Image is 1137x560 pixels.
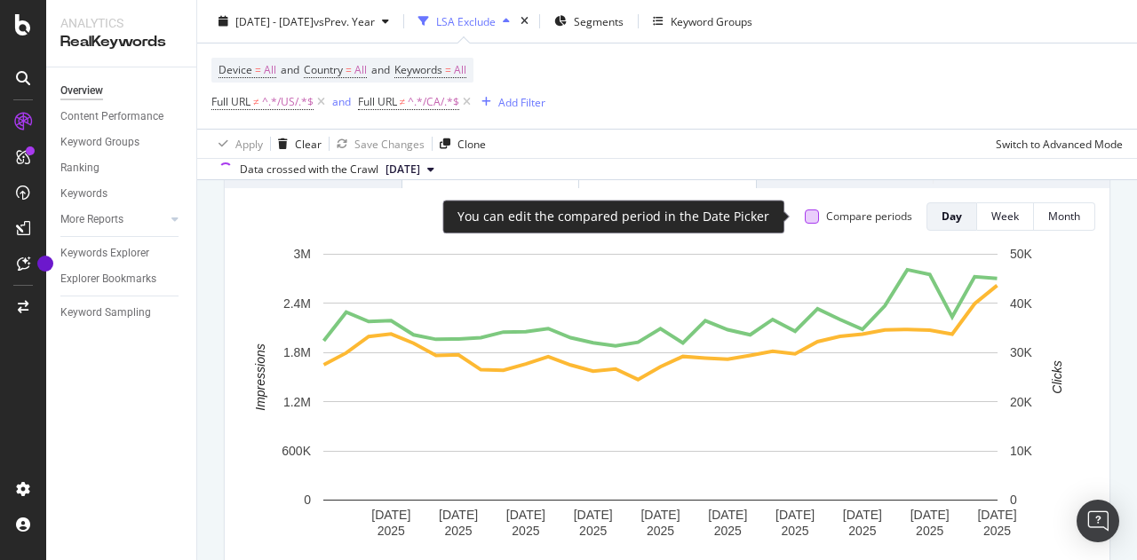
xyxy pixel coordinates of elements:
[775,508,815,522] text: [DATE]
[235,136,263,151] div: Apply
[60,304,184,322] a: Keyword Sampling
[411,7,517,35] button: LSA Exclude
[60,133,139,152] div: Keyword Groups
[211,7,396,35] button: [DATE] - [DATE]vsPrev. Year
[60,107,163,126] div: Content Performance
[991,209,1019,224] div: Week
[408,90,459,114] span: ^.*/CA/.*$
[926,202,977,231] button: Day
[283,345,311,359] text: 1.8M
[60,185,107,203] div: Keywords
[498,94,545,109] div: Add Filter
[579,524,607,538] text: 2025
[1077,500,1119,542] div: Open Intercom Messenger
[843,508,882,522] text: [DATE]
[454,58,466,83] span: All
[314,13,375,28] span: vs Prev. Year
[445,524,473,538] text: 2025
[346,62,352,77] span: =
[60,14,182,32] div: Analytics
[60,304,151,322] div: Keyword Sampling
[330,130,425,158] button: Save Changes
[304,493,311,507] text: 0
[211,130,263,158] button: Apply
[378,159,441,180] button: [DATE]
[60,32,182,52] div: RealKeywords
[60,185,184,203] a: Keywords
[60,270,156,288] div: Explorer Bookmarks
[60,159,184,177] a: Ranking
[371,62,390,77] span: and
[60,210,123,229] div: More Reports
[916,524,943,538] text: 2025
[60,159,99,177] div: Ranking
[547,7,631,35] button: Segments
[262,90,314,114] span: ^.*/US/.*$
[647,524,674,538] text: 2025
[989,130,1123,158] button: Switch to Advanced Mode
[977,202,1034,231] button: Week
[826,209,912,224] div: Compare periods
[983,524,1011,538] text: 2025
[457,208,769,225] div: You can edit the compared period in the Date Picker
[512,524,539,538] text: 2025
[304,62,343,77] span: Country
[1010,395,1033,409] text: 20K
[283,296,311,311] text: 2.4M
[782,524,809,538] text: 2025
[358,94,397,109] span: Full URL
[37,256,53,272] div: Tooltip anchor
[354,136,425,151] div: Save Changes
[996,136,1123,151] div: Switch to Advanced Mode
[60,244,184,263] a: Keywords Explorer
[255,62,261,77] span: =
[1010,493,1017,507] text: 0
[506,508,545,522] text: [DATE]
[640,508,680,522] text: [DATE]
[60,210,166,229] a: More Reports
[240,162,378,177] div: Data crossed with the Crawl
[574,13,624,28] span: Segments
[433,130,486,158] button: Clone
[60,133,184,152] a: Keyword Groups
[239,245,1082,554] svg: A chart.
[1048,209,1080,224] div: Month
[371,508,410,522] text: [DATE]
[60,270,184,288] a: Explorer Bookmarks
[714,524,742,538] text: 2025
[294,247,311,261] text: 3M
[474,91,545,113] button: Add Filter
[445,62,451,77] span: =
[1050,360,1064,393] text: Clicks
[1010,296,1033,311] text: 40K
[394,62,442,77] span: Keywords
[271,130,322,158] button: Clear
[708,508,747,522] text: [DATE]
[1010,444,1033,458] text: 10K
[282,444,311,458] text: 600K
[219,62,252,77] span: Device
[457,136,486,151] div: Clone
[574,508,613,522] text: [DATE]
[910,508,950,522] text: [DATE]
[439,508,478,522] text: [DATE]
[295,136,322,151] div: Clear
[1010,345,1033,359] text: 30K
[332,94,351,109] div: and
[1010,247,1033,261] text: 50K
[1034,202,1095,231] button: Month
[400,94,406,109] span: ≠
[386,162,420,177] span: 2025 Aug. 28th
[253,94,259,109] span: ≠
[671,13,752,28] div: Keyword Groups
[436,13,496,28] div: LSA Exclude
[354,58,367,83] span: All
[60,107,184,126] a: Content Performance
[378,524,405,538] text: 2025
[848,524,876,538] text: 2025
[253,343,267,410] text: Impressions
[60,244,149,263] div: Keywords Explorer
[517,12,532,30] div: times
[211,94,250,109] span: Full URL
